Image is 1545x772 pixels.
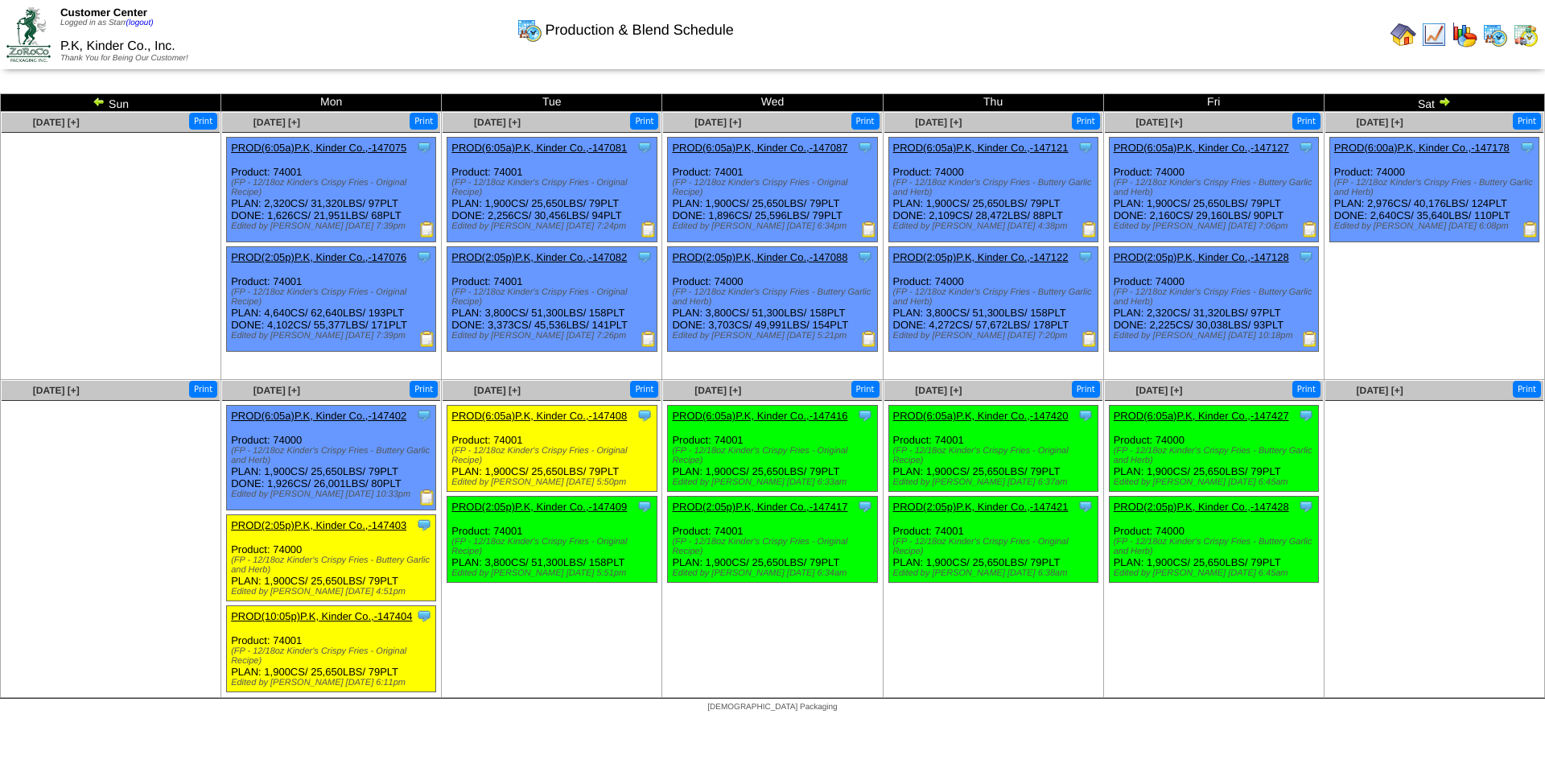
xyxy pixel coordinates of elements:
a: PROD(6:05a)P.K, Kinder Co.,-147420 [893,410,1069,422]
img: Tooltip [1298,407,1314,423]
a: [DATE] [+] [253,385,300,396]
div: Product: 74000 PLAN: 2,320CS / 31,320LBS / 97PLT DONE: 2,225CS / 30,038LBS / 93PLT [1109,247,1318,352]
a: PROD(2:05p)P.K, Kinder Co.,-147082 [451,251,627,263]
img: Production Report [641,331,657,347]
img: Tooltip [857,407,873,423]
div: Product: 74001 PLAN: 4,640CS / 62,640LBS / 193PLT DONE: 4,102CS / 55,377LBS / 171PLT [227,247,436,352]
div: (FP - 12/18oz Kinder's Crispy Fries - Buttery Garlic and Herb) [1334,178,1539,197]
span: [DATE] [+] [694,385,741,396]
a: [DATE] [+] [1135,117,1182,128]
img: arrowleft.gif [93,95,105,108]
button: Print [851,113,880,130]
div: Product: 74001 PLAN: 1,900CS / 25,650LBS / 79PLT [888,497,1098,583]
div: Product: 74001 PLAN: 1,900CS / 25,650LBS / 79PLT DONE: 1,896CS / 25,596LBS / 79PLT [668,138,877,242]
img: Tooltip [637,249,653,265]
img: Tooltip [637,407,653,423]
div: (FP - 12/18oz Kinder's Crispy Fries - Buttery Garlic and Herb) [1114,287,1318,307]
div: Edited by [PERSON_NAME] [DATE] 6:08pm [1334,221,1539,231]
button: Print [1513,113,1541,130]
a: PROD(2:05p)P.K, Kinder Co.,-147428 [1114,501,1289,513]
img: Production Report [419,221,435,237]
div: (FP - 12/18oz Kinder's Crispy Fries - Buttery Garlic and Herb) [893,287,1098,307]
a: PROD(2:05p)P.K, Kinder Co.,-147128 [1114,251,1289,263]
button: Print [1072,381,1100,398]
div: Edited by [PERSON_NAME] [DATE] 6:38am [893,568,1098,578]
div: Edited by [PERSON_NAME] [DATE] 10:18pm [1114,331,1318,341]
a: PROD(10:05p)P.K, Kinder Co.,-147404 [231,610,412,622]
div: Edited by [PERSON_NAME] [DATE] 6:45am [1114,568,1318,578]
div: Edited by [PERSON_NAME] [DATE] 5:50pm [451,477,656,487]
div: (FP - 12/18oz Kinder's Crispy Fries - Original Recipe) [893,537,1098,556]
button: Print [410,381,438,398]
td: Fri [1103,94,1324,112]
button: Print [851,381,880,398]
a: [DATE] [+] [33,117,80,128]
img: Tooltip [416,407,432,423]
img: Tooltip [1077,249,1094,265]
div: (FP - 12/18oz Kinder's Crispy Fries - Original Recipe) [672,446,876,465]
img: Tooltip [1298,139,1314,155]
span: [DATE] [+] [915,385,962,396]
div: Product: 74001 PLAN: 1,900CS / 25,650LBS / 79PLT [668,497,877,583]
img: calendarinout.gif [1513,22,1539,47]
a: PROD(6:05a)P.K, Kinder Co.,-147075 [231,142,406,154]
div: Edited by [PERSON_NAME] [DATE] 5:51pm [451,568,656,578]
div: Edited by [PERSON_NAME] [DATE] 4:38pm [893,221,1098,231]
img: Production Report [861,331,877,347]
img: Tooltip [1077,407,1094,423]
div: (FP - 12/18oz Kinder's Crispy Fries - Original Recipe) [451,537,656,556]
button: Print [1513,381,1541,398]
a: (logout) [126,19,154,27]
div: (FP - 12/18oz Kinder's Crispy Fries - Buttery Garlic and Herb) [231,555,435,575]
div: Product: 74001 PLAN: 3,800CS / 51,300LBS / 158PLT [447,497,657,583]
img: Tooltip [416,608,432,624]
button: Print [189,113,217,130]
td: Mon [221,94,442,112]
a: PROD(2:05p)P.K, Kinder Co.,-147088 [672,251,847,263]
img: Tooltip [1519,139,1535,155]
img: Production Report [1302,331,1318,347]
div: Product: 74000 PLAN: 1,900CS / 25,650LBS / 79PLT [1109,406,1318,492]
div: Product: 74000 PLAN: 1,900CS / 25,650LBS / 79PLT [227,515,436,601]
img: Production Report [1081,331,1098,347]
img: calendarprod.gif [517,17,542,43]
img: calendarprod.gif [1482,22,1508,47]
div: Edited by [PERSON_NAME] [DATE] 7:39pm [231,221,435,231]
div: Product: 74001 PLAN: 1,900CS / 25,650LBS / 79PLT [447,406,657,492]
span: P.K, Kinder Co., Inc. [60,39,175,53]
img: Tooltip [416,517,432,533]
div: Product: 74001 PLAN: 1,900CS / 25,650LBS / 79PLT [668,406,877,492]
a: [DATE] [+] [474,117,521,128]
img: Production Report [1081,221,1098,237]
img: Tooltip [416,249,432,265]
div: (FP - 12/18oz Kinder's Crispy Fries - Original Recipe) [231,178,435,197]
img: Production Report [1302,221,1318,237]
span: Thank You for Being Our Customer! [60,54,188,63]
a: PROD(6:05a)P.K, Kinder Co.,-147087 [672,142,847,154]
a: PROD(6:05a)P.K, Kinder Co.,-147402 [231,410,406,422]
div: (FP - 12/18oz Kinder's Crispy Fries - Buttery Garlic and Herb) [1114,178,1318,197]
button: Print [1292,381,1320,398]
a: PROD(2:05p)P.K, Kinder Co.,-147122 [893,251,1069,263]
div: Edited by [PERSON_NAME] [DATE] 6:11pm [231,678,435,687]
button: Print [1292,113,1320,130]
span: [DATE] [+] [1135,385,1182,396]
span: Production & Blend Schedule [546,22,734,39]
span: [DATE] [+] [694,117,741,128]
img: arrowright.gif [1438,95,1451,108]
a: [DATE] [+] [1357,385,1403,396]
a: PROD(2:05p)P.K, Kinder Co.,-147409 [451,501,627,513]
div: (FP - 12/18oz Kinder's Crispy Fries - Original Recipe) [672,178,876,197]
div: Product: 74000 PLAN: 1,900CS / 25,650LBS / 79PLT DONE: 1,926CS / 26,001LBS / 80PLT [227,406,436,510]
button: Print [1072,113,1100,130]
td: Wed [662,94,883,112]
div: Product: 74001 PLAN: 2,320CS / 31,320LBS / 97PLT DONE: 1,626CS / 21,951LBS / 68PLT [227,138,436,242]
div: (FP - 12/18oz Kinder's Crispy Fries - Original Recipe) [893,446,1098,465]
div: Edited by [PERSON_NAME] [DATE] 7:24pm [451,221,656,231]
div: Product: 74000 PLAN: 3,800CS / 51,300LBS / 158PLT DONE: 4,272CS / 57,672LBS / 178PLT [888,247,1098,352]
